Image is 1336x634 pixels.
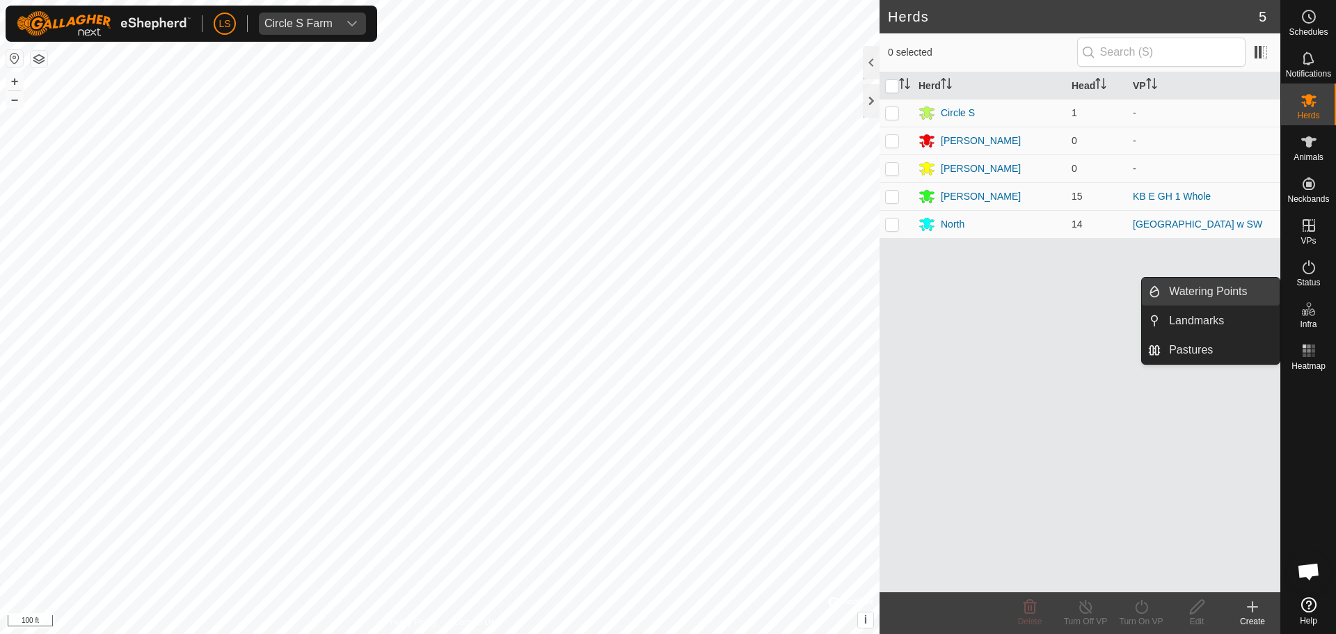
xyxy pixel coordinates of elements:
[1288,550,1330,592] div: Open chat
[1161,336,1280,364] a: Pastures
[941,106,975,120] div: Circle S
[1294,153,1323,161] span: Animals
[941,217,964,232] div: North
[1142,278,1280,306] li: Watering Points
[864,614,867,626] span: i
[1142,336,1280,364] li: Pastures
[913,72,1066,100] th: Herd
[17,11,191,36] img: Gallagher Logo
[1127,72,1280,100] th: VP
[1146,80,1157,91] p-sorticon: Activate to sort
[264,18,333,29] div: Circle S Farm
[1169,342,1213,358] span: Pastures
[1133,219,1262,230] a: [GEOGRAPHIC_DATA] w SW
[1133,191,1211,202] a: KB E GH 1 Whole
[1161,278,1280,306] a: Watering Points
[1077,38,1246,67] input: Search (S)
[1300,320,1317,328] span: Infra
[1301,237,1316,245] span: VPs
[1072,219,1083,230] span: 14
[1169,283,1247,300] span: Watering Points
[941,134,1021,148] div: [PERSON_NAME]
[1127,99,1280,127] td: -
[6,73,23,90] button: +
[338,13,366,35] div: dropdown trigger
[1225,615,1280,628] div: Create
[1072,135,1077,146] span: 0
[1066,72,1127,100] th: Head
[1291,362,1326,370] span: Heatmap
[1169,312,1224,329] span: Landmarks
[1287,195,1329,203] span: Neckbands
[385,616,437,628] a: Privacy Policy
[1072,191,1083,202] span: 15
[1259,6,1266,27] span: 5
[1018,617,1042,626] span: Delete
[1300,617,1317,625] span: Help
[858,612,873,628] button: i
[1289,28,1328,36] span: Schedules
[1113,615,1169,628] div: Turn On VP
[888,8,1259,25] h2: Herds
[941,80,952,91] p-sorticon: Activate to sort
[941,161,1021,176] div: [PERSON_NAME]
[941,189,1021,204] div: [PERSON_NAME]
[6,50,23,67] button: Reset Map
[1297,111,1319,120] span: Herds
[31,51,47,68] button: Map Layers
[888,45,1077,60] span: 0 selected
[1058,615,1113,628] div: Turn Off VP
[1127,154,1280,182] td: -
[218,17,230,31] span: LS
[1286,70,1331,78] span: Notifications
[1142,307,1280,335] li: Landmarks
[1127,127,1280,154] td: -
[6,91,23,108] button: –
[1072,107,1077,118] span: 1
[899,80,910,91] p-sorticon: Activate to sort
[454,616,495,628] a: Contact Us
[1169,615,1225,628] div: Edit
[1281,592,1336,631] a: Help
[259,13,338,35] span: Circle S Farm
[1072,163,1077,174] span: 0
[1161,307,1280,335] a: Landmarks
[1296,278,1320,287] span: Status
[1095,80,1106,91] p-sorticon: Activate to sort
